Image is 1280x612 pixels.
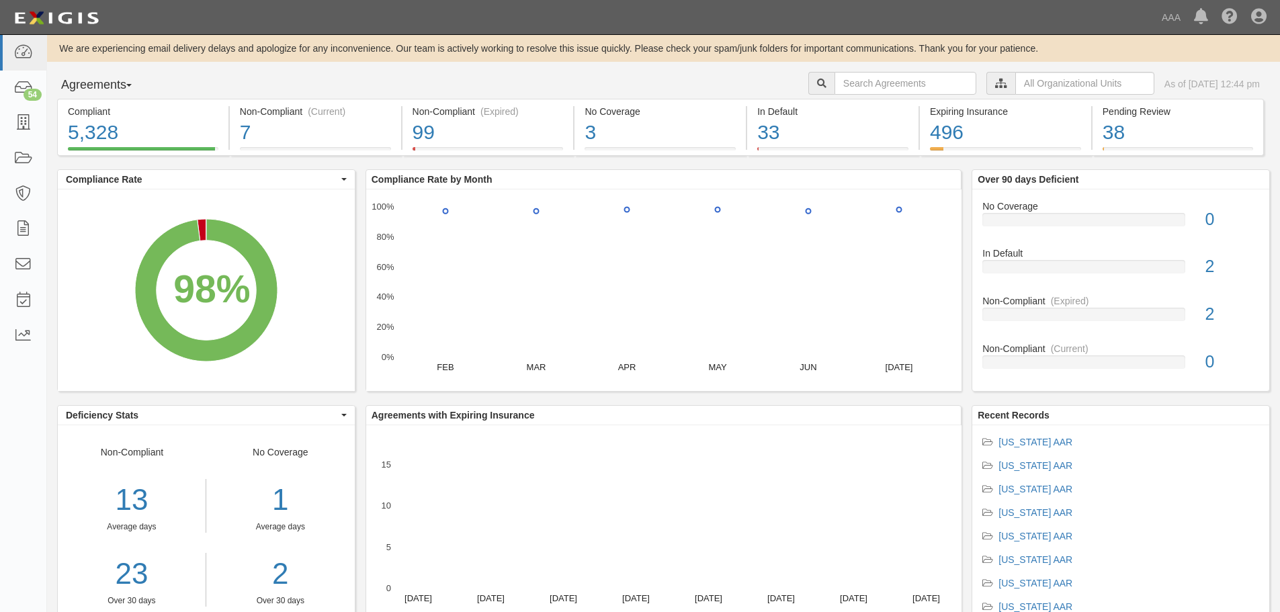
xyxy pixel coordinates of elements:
[840,593,867,603] text: [DATE]
[998,484,1072,494] a: [US_STATE] AAR
[66,408,338,422] span: Deficiency Stats
[477,593,505,603] text: [DATE]
[550,593,577,603] text: [DATE]
[1103,118,1253,147] div: 38
[972,200,1269,213] div: No Coverage
[68,105,218,118] div: Compliant
[800,362,816,372] text: JUN
[381,460,390,470] text: 15
[1222,9,1238,26] i: Help Center - Complianz
[240,105,391,118] div: Non-Compliant (Current)
[376,322,394,332] text: 20%
[1195,302,1269,326] div: 2
[216,479,345,521] div: 1
[757,118,908,147] div: 33
[57,72,158,99] button: Agreements
[972,247,1269,260] div: In Default
[767,593,795,603] text: [DATE]
[206,445,355,607] div: No Coverage
[58,521,206,533] div: Average days
[1093,147,1264,158] a: Pending Review38
[978,410,1050,421] b: Recent Records
[480,105,519,118] div: (Expired)
[585,105,736,118] div: No Coverage
[982,294,1259,342] a: Non-Compliant(Expired)2
[708,362,727,372] text: MAY
[437,362,454,372] text: FEB
[173,262,250,317] div: 98%
[835,72,976,95] input: Search Agreements
[885,362,912,372] text: [DATE]
[58,170,355,189] button: Compliance Rate
[413,105,564,118] div: Non-Compliant (Expired)
[972,294,1269,308] div: Non-Compliant
[998,601,1072,612] a: [US_STATE] AAR
[372,174,493,185] b: Compliance Rate by Month
[58,595,206,607] div: Over 30 days
[1164,77,1260,91] div: As of [DATE] 12:44 pm
[574,147,746,158] a: No Coverage3
[526,362,546,372] text: MAR
[1051,342,1089,355] div: (Current)
[1195,350,1269,374] div: 0
[622,593,650,603] text: [DATE]
[912,593,940,603] text: [DATE]
[747,147,919,158] a: In Default33
[972,342,1269,355] div: Non-Compliant
[930,118,1081,147] div: 496
[57,147,228,158] a: Compliant5,328
[230,147,401,158] a: Non-Compliant(Current)7
[1051,294,1089,308] div: (Expired)
[216,521,345,533] div: Average days
[372,202,394,212] text: 100%
[216,553,345,595] a: 2
[998,437,1072,447] a: [US_STATE] AAR
[381,500,390,511] text: 10
[998,460,1072,471] a: [US_STATE] AAR
[68,118,218,147] div: 5,328
[386,541,391,552] text: 5
[998,531,1072,541] a: [US_STATE] AAR
[1195,208,1269,232] div: 0
[585,118,736,147] div: 3
[47,42,1280,55] div: We are experiencing email delivery delays and apologize for any inconvenience. Our team is active...
[216,595,345,607] div: Over 30 days
[1155,4,1187,31] a: AAA
[376,232,394,242] text: 80%
[372,410,535,421] b: Agreements with Expiring Insurance
[695,593,722,603] text: [DATE]
[978,174,1078,185] b: Over 90 days Deficient
[58,479,206,521] div: 13
[58,553,206,595] a: 23
[10,6,103,30] img: logo-5460c22ac91f19d4615b14bd174203de0afe785f0fc80cf4dbbc73dc1793850b.png
[66,173,338,186] span: Compliance Rate
[404,593,432,603] text: [DATE]
[757,105,908,118] div: In Default
[24,89,42,101] div: 54
[930,105,1081,118] div: Expiring Insurance
[58,445,206,607] div: Non-Compliant
[1015,72,1154,95] input: All Organizational Units
[617,362,636,372] text: APR
[1103,105,1253,118] div: Pending Review
[376,261,394,271] text: 60%
[1195,255,1269,279] div: 2
[58,406,355,425] button: Deficiency Stats
[381,352,394,362] text: 0%
[998,578,1072,588] a: [US_STATE] AAR
[982,200,1259,247] a: No Coverage0
[308,105,345,118] div: (Current)
[998,507,1072,518] a: [US_STATE] AAR
[982,247,1259,294] a: In Default2
[240,118,391,147] div: 7
[413,118,564,147] div: 99
[982,342,1259,380] a: Non-Compliant(Current)0
[58,189,355,391] svg: A chart.
[366,189,962,391] svg: A chart.
[920,147,1091,158] a: Expiring Insurance496
[386,583,391,593] text: 0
